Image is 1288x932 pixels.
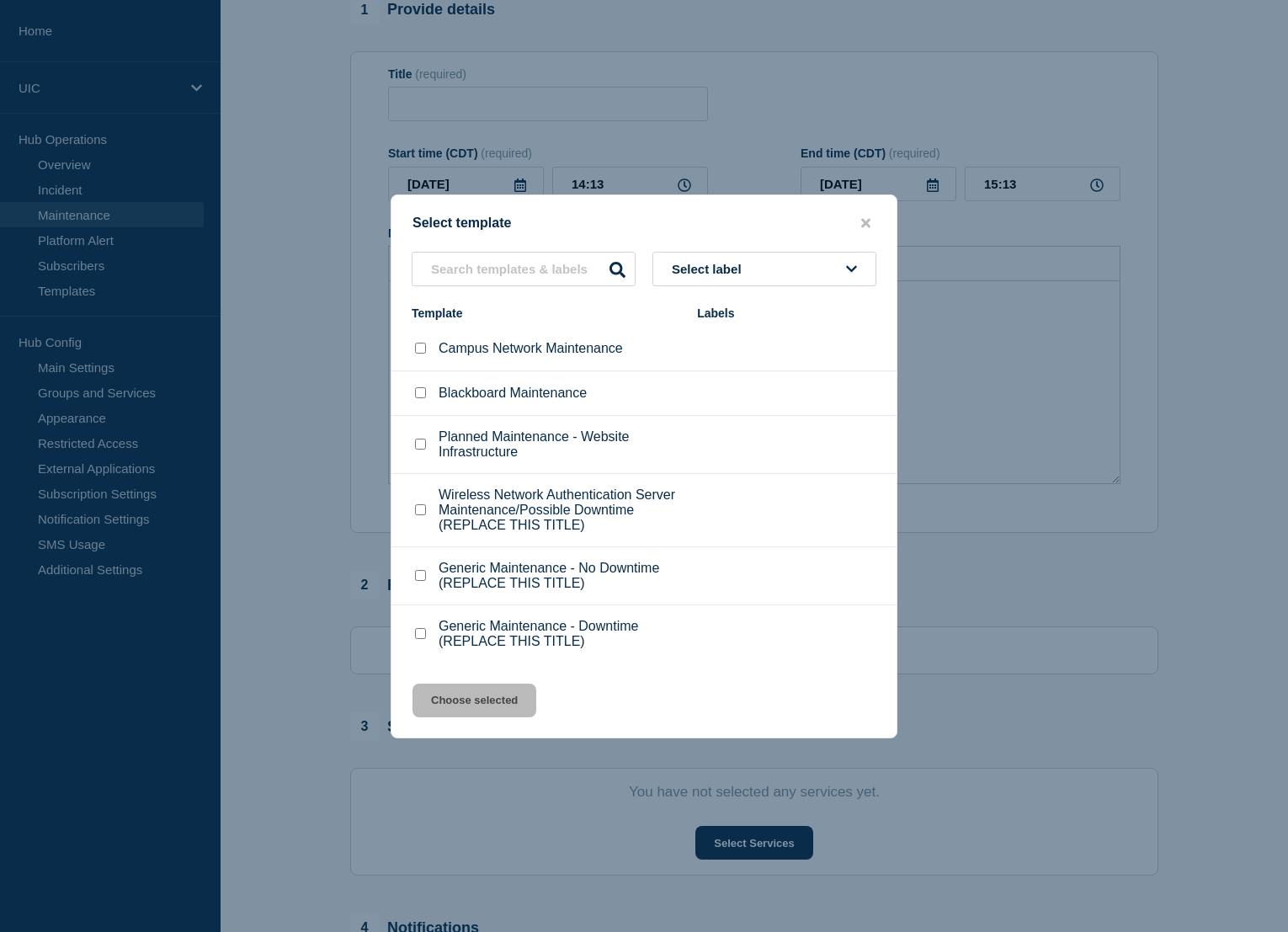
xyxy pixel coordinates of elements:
[697,306,876,320] div: Labels
[439,341,623,356] p: Campus Network Maintenance
[412,306,680,320] div: Template
[415,343,426,354] input: Campus Network Maintenance checkbox
[391,216,897,232] div: Select template
[439,619,680,649] p: Generic Maintenance - Downtime (REPLACE THIS TITLE)
[412,252,636,286] input: Search templates & labels
[439,386,587,401] p: Blackboard Maintenance
[439,561,680,591] p: Generic Maintenance - No Downtime (REPLACE THIS TITLE)
[856,216,876,232] button: close button
[439,429,680,460] p: Planned Maintenance - Website Infrastructure
[652,252,876,286] button: Select label
[415,504,426,515] input: Wireless Network Authentication Server Maintenance/Possible Downtime (REPLACE THIS TITLE) checkbox
[412,684,536,717] button: Choose selected
[672,262,748,276] span: Select label
[415,387,426,398] input: Blackboard Maintenance checkbox
[415,439,426,450] input: Planned Maintenance - Website Infrastructure checkbox
[439,487,680,533] p: Wireless Network Authentication Server Maintenance/Possible Downtime (REPLACE THIS TITLE)
[415,628,426,639] input: Generic Maintenance - Downtime (REPLACE THIS TITLE) checkbox
[415,570,426,581] input: Generic Maintenance - No Downtime (REPLACE THIS TITLE) checkbox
